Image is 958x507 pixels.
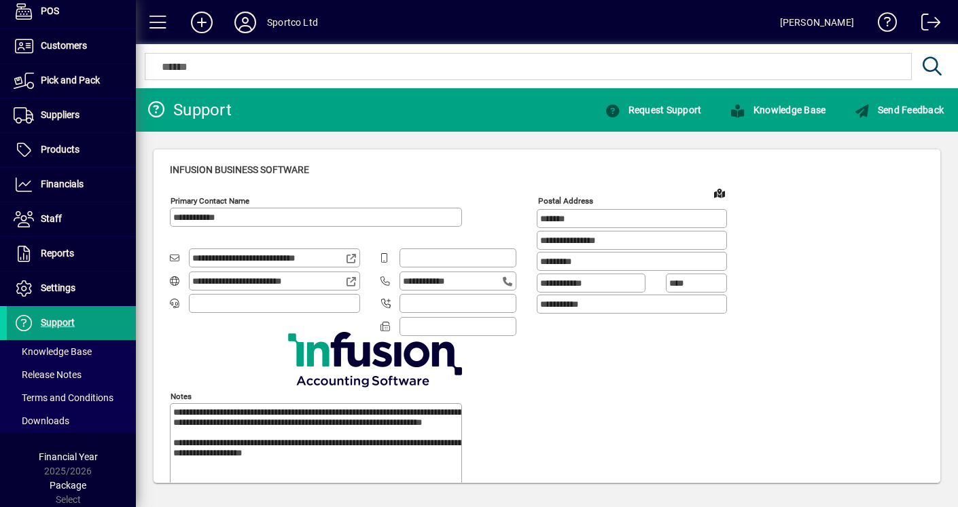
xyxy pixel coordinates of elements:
[709,182,730,204] a: View on map
[14,346,92,357] span: Knowledge Base
[50,480,86,491] span: Package
[7,271,136,305] a: Settings
[601,98,705,122] button: Request Support
[7,386,136,409] a: Terms and Conditions
[267,12,318,33] div: Sportco Ltd
[41,248,74,259] span: Reports
[7,363,136,386] a: Release Notes
[715,98,840,122] a: Knowledge Base
[7,98,136,132] a: Suppliers
[7,409,136,432] a: Downloads
[171,196,249,206] mat-label: Primary Contact Name
[854,105,944,115] span: Send Feedback
[41,75,100,86] span: Pick and Pack
[14,369,82,380] span: Release Notes
[41,213,62,224] span: Staff
[7,340,136,363] a: Knowledge Base
[146,99,232,121] div: Support
[7,237,136,271] a: Reports
[171,392,192,401] mat-label: Notes
[780,12,854,33] div: [PERSON_NAME]
[7,29,136,63] a: Customers
[7,202,136,236] a: Staff
[868,3,898,47] a: Knowledge Base
[14,415,69,426] span: Downloads
[7,64,136,98] a: Pick and Pack
[726,98,829,122] button: Knowledge Base
[851,98,947,122] button: Send Feedback
[39,451,98,462] span: Financial Year
[41,5,59,16] span: POS
[911,3,941,47] a: Logout
[41,282,75,293] span: Settings
[41,179,84,189] span: Financials
[180,10,224,35] button: Add
[224,10,267,35] button: Profile
[14,392,113,403] span: Terms and Conditions
[7,133,136,167] a: Products
[41,144,79,155] span: Products
[730,105,826,115] span: Knowledge Base
[170,164,309,175] span: Infusion Business Software
[41,317,75,328] span: Support
[7,168,136,202] a: Financials
[605,105,701,115] span: Request Support
[41,40,87,51] span: Customers
[41,109,79,120] span: Suppliers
